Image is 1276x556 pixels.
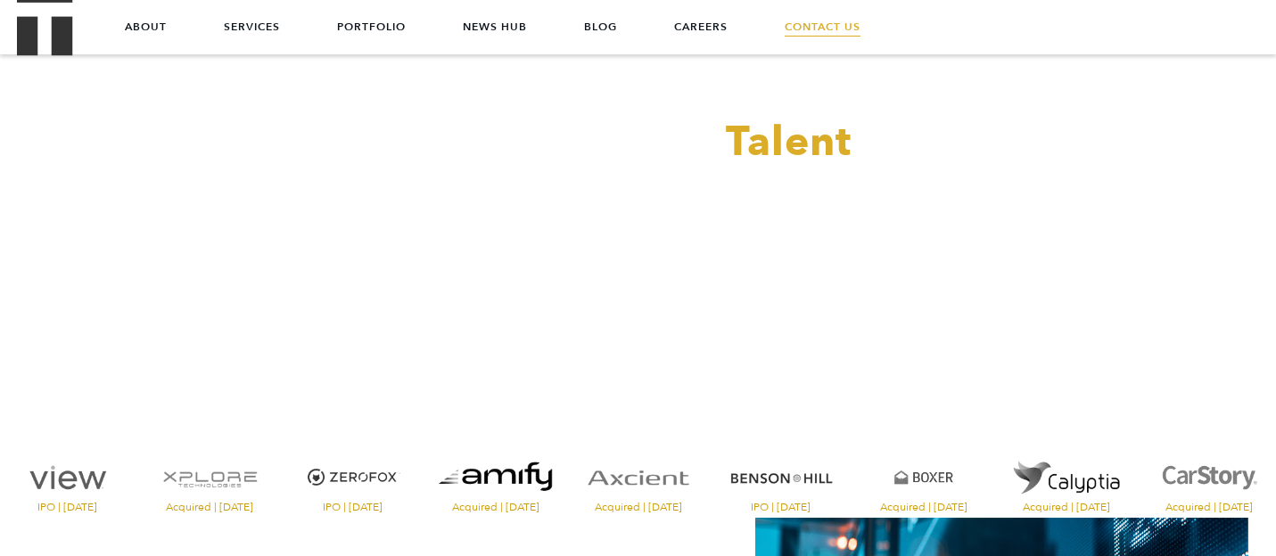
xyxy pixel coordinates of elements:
img: XPlore logo [143,449,276,506]
a: Visit the Boxer website [857,449,991,512]
span: Talent [726,114,852,170]
img: CarStory logo [1142,449,1276,506]
a: Visit the website [429,449,563,512]
a: Visit the Benson Hill website [714,449,848,512]
img: Axcient logo [572,449,705,506]
a: Visit the XPlore website [143,449,276,512]
img: Benson Hill logo [714,449,848,506]
a: Visit the CarStory website [1142,449,1276,512]
a: Visit the ZeroFox website [286,449,420,512]
img: ZeroFox logo [286,449,420,506]
a: Visit the website [1000,449,1133,512]
img: Boxer logo [857,449,991,506]
a: Visit the Axcient website [572,449,705,512]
